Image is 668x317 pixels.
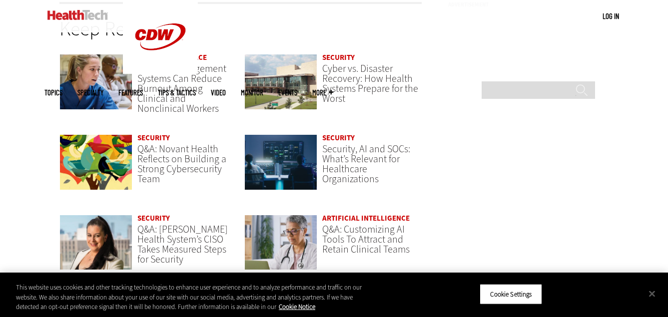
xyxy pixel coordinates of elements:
[244,134,318,200] a: security team in high-tech computer room
[279,303,315,311] a: More information about your privacy
[137,223,228,266] a: Q&A: [PERSON_NAME] Health System’s CISO Takes Measured Steps for Security
[118,89,143,96] a: Features
[59,215,133,271] img: Connie Barrera
[603,11,619,20] a: Log in
[244,215,318,280] a: doctor on laptop
[241,89,263,96] a: MonITor
[211,89,226,96] a: Video
[448,11,598,311] iframe: advertisement
[77,89,103,96] span: Specialty
[603,11,619,21] div: User menu
[59,134,133,190] img: abstract illustration of a tree
[322,223,410,256] a: Q&A: Customizing AI Tools To Attract and Retain Clinical Teams
[137,133,170,143] a: Security
[322,133,355,143] a: Security
[59,134,133,200] a: abstract illustration of a tree
[244,215,318,271] img: doctor on laptop
[137,142,226,186] a: Q&A: Novant Health Reflects on Building a Strong Cybersecurity Team
[278,89,297,96] a: Events
[244,134,318,190] img: security team in high-tech computer room
[322,213,410,223] a: Artificial Intelligence
[123,66,198,76] a: CDW
[312,89,333,96] span: More
[641,283,663,305] button: Close
[480,284,542,305] button: Cookie Settings
[44,89,62,96] span: Topics
[322,142,410,186] a: Security, AI and SOCs: What’s Relevant for Healthcare Organizations
[322,62,418,105] a: Cyber vs. Disaster Recovery: How Health Systems Prepare for the Worst
[16,283,367,312] div: This website uses cookies and other tracking technologies to enhance user experience and to analy...
[47,10,108,20] img: Home
[137,213,170,223] a: Security
[59,215,133,280] a: Connie Barrera
[158,89,196,96] a: Tips & Tactics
